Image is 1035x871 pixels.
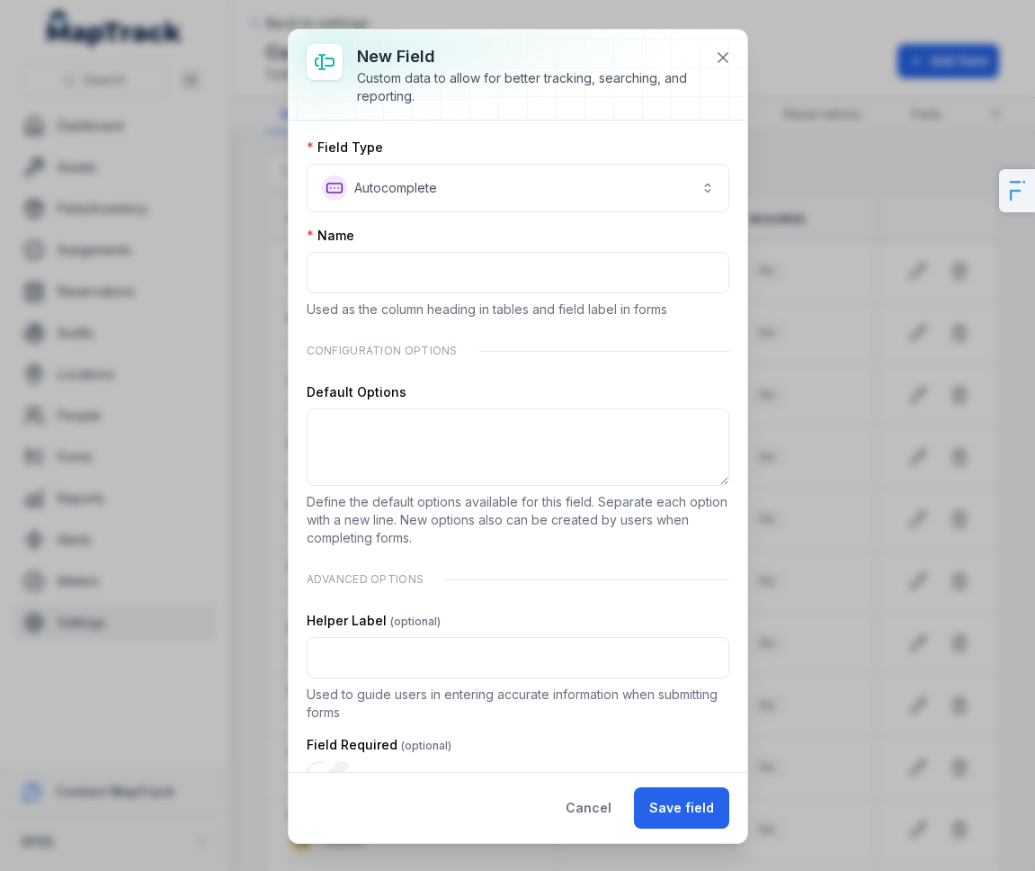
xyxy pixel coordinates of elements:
div: Advanced Options [307,561,729,597]
label: Name [307,227,354,245]
label: Default Options [307,383,406,401]
button: Save field [634,787,729,829]
p: Define the default options available for this field. Separate each option with a new line. New op... [307,493,729,547]
label: Field Required [307,736,451,754]
p: Used as the column heading in tables and field label in forms [307,301,729,319]
label: Field Type [307,139,383,157]
h3: New field [357,44,700,69]
input: :rn4:-form-item-label [307,761,352,786]
textarea: :rn2:-form-item-label [307,409,729,486]
button: Autocomplete [307,164,729,212]
input: :rn3:-form-item-label [307,637,729,678]
div: Custom data to allow for better tracking, searching, and reporting. [357,69,700,105]
label: Helper Label [307,612,441,630]
p: Used to guide users in entering accurate information when submitting forms [307,686,729,722]
button: Cancel [550,787,627,829]
input: :rn1:-form-item-label [307,252,729,293]
div: Configuration Options [307,333,729,369]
